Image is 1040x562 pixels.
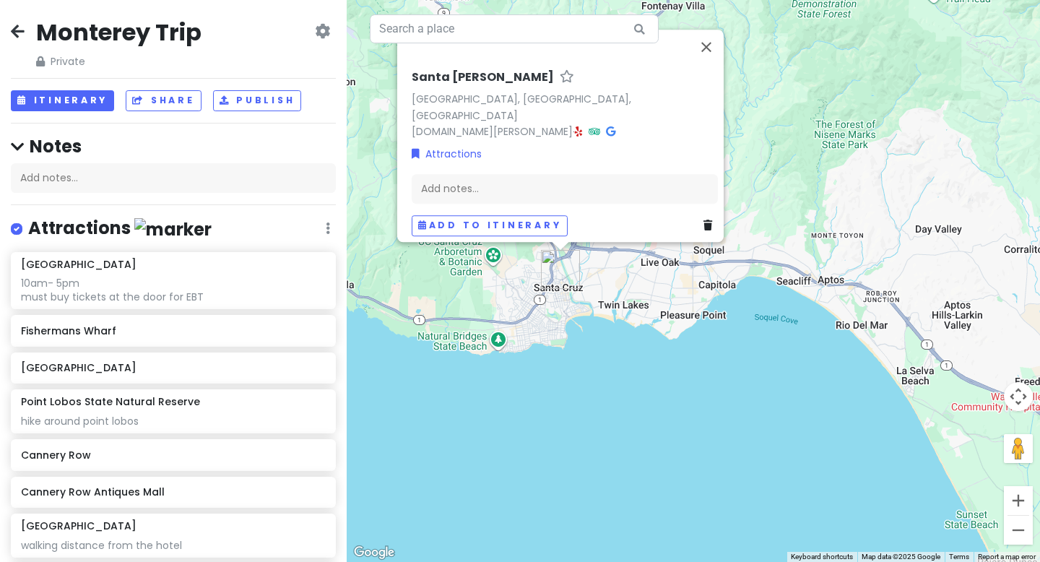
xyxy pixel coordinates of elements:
[21,539,325,552] div: walking distance from the hotel
[36,17,201,48] h2: Monterey Trip
[134,218,212,241] img: marker
[11,163,336,194] div: Add notes...
[11,90,114,111] button: Itinerary
[21,258,136,271] h6: [GEOGRAPHIC_DATA]
[126,90,201,111] button: Share
[606,127,615,137] i: Google Maps
[21,361,325,374] h6: [GEOGRAPHIC_DATA]
[21,324,325,337] h6: Fishermans Wharf
[21,485,325,498] h6: Cannery Row Antiques Mall
[350,543,398,562] a: Open this area in Google Maps (opens a new window)
[1004,516,1033,545] button: Zoom out
[1004,434,1033,463] button: Drag Pegman onto the map to open Street View
[949,553,969,561] a: Terms (opens in new tab)
[703,218,718,234] a: Delete place
[21,277,325,303] div: 10am- 5pm must buy tickets at the door for EBT
[589,127,600,137] i: Tripadvisor
[978,553,1036,561] a: Report a map error
[412,215,568,236] button: Add to itinerary
[213,90,302,111] button: Publish
[862,553,940,561] span: Map data ©2025 Google
[21,449,325,462] h6: Cannery Row
[560,70,574,85] a: Star place
[412,70,554,85] h6: Santa [PERSON_NAME]
[1004,486,1033,515] button: Zoom in
[412,70,718,140] div: ·
[370,14,659,43] input: Search a place
[350,543,398,562] img: Google
[689,30,724,64] button: Close
[791,552,853,562] button: Keyboard shortcuts
[541,250,580,289] div: Santa Cruz
[412,125,573,139] a: [DOMAIN_NAME][PERSON_NAME]
[412,92,631,123] a: [GEOGRAPHIC_DATA], [GEOGRAPHIC_DATA], [GEOGRAPHIC_DATA]
[1004,382,1033,411] button: Map camera controls
[21,395,200,408] h6: Point Lobos State Natural Reserve
[21,519,136,532] h6: [GEOGRAPHIC_DATA]
[36,53,201,69] span: Private
[412,174,718,204] div: Add notes...
[21,415,325,428] div: hike around point lobos
[28,217,212,241] h4: Attractions
[412,146,482,162] a: Attractions
[11,135,336,157] h4: Notes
